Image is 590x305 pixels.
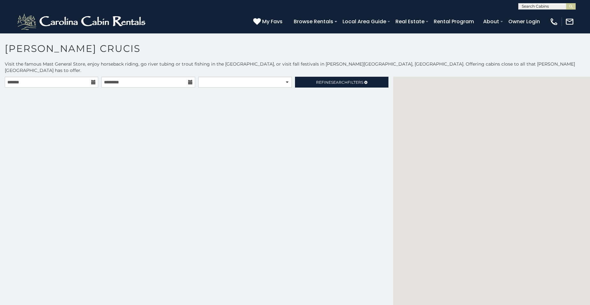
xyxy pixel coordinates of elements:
[549,17,558,26] img: phone-regular-white.png
[431,16,477,27] a: Rental Program
[331,80,348,85] span: Search
[295,77,388,88] a: RefineSearchFilters
[16,12,148,31] img: White-1-2.png
[565,17,574,26] img: mail-regular-white.png
[262,18,283,25] span: My Favs
[339,16,389,27] a: Local Area Guide
[291,16,336,27] a: Browse Rentals
[392,16,428,27] a: Real Estate
[505,16,543,27] a: Owner Login
[480,16,502,27] a: About
[253,18,284,26] a: My Favs
[316,80,363,85] span: Refine Filters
